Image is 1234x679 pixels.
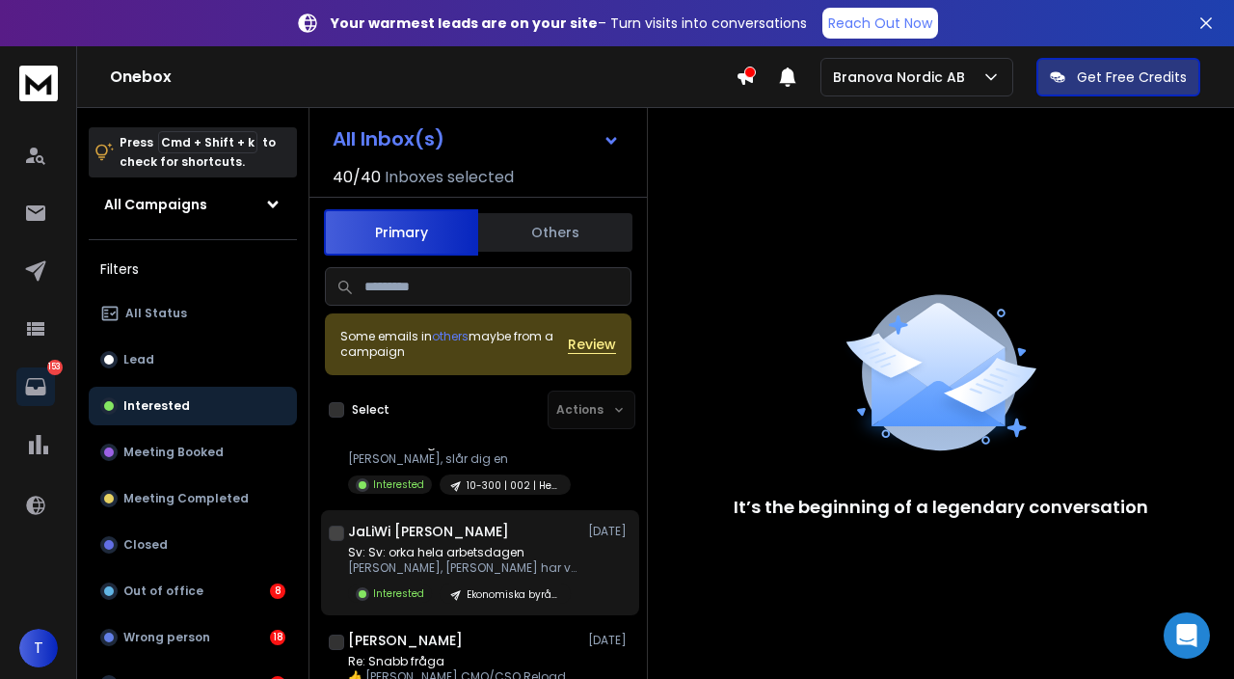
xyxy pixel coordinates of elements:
[270,584,285,599] div: 8
[348,560,579,576] p: [PERSON_NAME], [PERSON_NAME] har väldigt
[89,340,297,379] button: Lead
[1077,68,1187,87] p: Get Free Credits
[333,166,381,189] span: 40 / 40
[89,572,297,611] button: Out of office8
[19,629,58,667] button: T
[47,360,63,375] p: 153
[467,587,559,602] p: Ekonomiska byråer 001 | [GEOGRAPHIC_DATA]
[19,66,58,101] img: logo
[352,402,389,418] label: Select
[1036,58,1200,96] button: Get Free Credits
[89,294,297,333] button: All Status
[123,445,224,460] p: Meeting Booked
[348,654,571,669] p: Re: Snabb fråga
[385,166,514,189] h3: Inboxes selected
[373,586,424,601] p: Interested
[270,630,285,645] div: 18
[123,491,249,506] p: Meeting Completed
[588,524,631,539] p: [DATE]
[467,478,559,493] p: 10-300 | 002 | Hela [GEOGRAPHIC_DATA]
[123,630,210,645] p: Wrong person
[828,14,932,33] p: Reach Out Now
[331,14,807,33] p: – Turn visits into conversations
[331,14,598,33] strong: Your warmest leads are on your site
[123,537,168,553] p: Closed
[1164,612,1210,659] div: Open Intercom Messenger
[89,526,297,564] button: Closed
[123,584,203,599] p: Out of office
[89,387,297,425] button: Interested
[104,195,207,214] h1: All Campaigns
[125,306,187,321] p: All Status
[110,66,736,89] h1: Onebox
[833,68,973,87] p: Branova Nordic AB
[123,352,154,367] p: Lead
[588,633,631,648] p: [DATE]
[123,398,190,414] p: Interested
[89,433,297,472] button: Meeting Booked
[158,131,257,153] span: Cmd + Shift + k
[89,479,297,518] button: Meeting Completed
[373,477,424,492] p: Interested
[16,367,55,406] a: 153
[348,522,509,541] h1: JaLiWi [PERSON_NAME]
[478,211,632,254] button: Others
[324,209,478,256] button: Primary
[89,618,297,657] button: Wrong person18
[822,8,938,39] a: Reach Out Now
[568,335,616,354] button: Review
[348,451,571,467] p: [PERSON_NAME], slår dig en
[317,120,635,158] button: All Inbox(s)
[89,256,297,283] h3: Filters
[734,494,1148,521] p: It’s the beginning of a legendary conversation
[348,631,463,650] h1: [PERSON_NAME]
[120,133,276,172] p: Press to check for shortcuts.
[348,545,579,560] p: Sv: Sv: orka hela arbetsdagen
[432,328,469,344] span: others
[333,129,444,149] h1: All Inbox(s)
[89,185,297,224] button: All Campaigns
[340,329,568,360] div: Some emails in maybe from a campaign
